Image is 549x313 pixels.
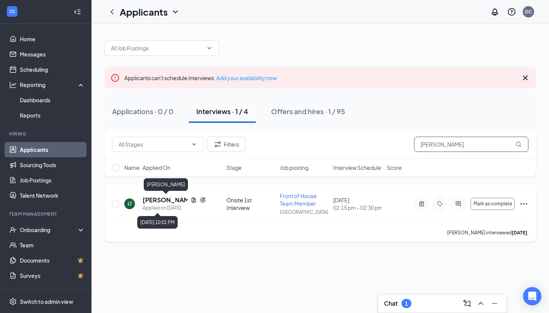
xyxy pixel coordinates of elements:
[128,200,132,207] div: LT
[74,8,81,16] svg: Collapse
[20,173,85,188] a: Job Postings
[191,197,197,203] svg: Document
[111,44,203,52] input: All Job Postings
[384,299,398,308] h3: Chat
[20,81,85,89] div: Reporting
[523,287,541,305] div: Open Intercom Messenger
[461,297,473,310] button: ComposeMessage
[226,164,242,171] span: Stage
[488,297,501,310] button: Minimize
[120,5,168,18] h1: Applicants
[507,7,516,16] svg: QuestionInfo
[20,237,85,253] a: Team
[333,164,381,171] span: Interview Schedule
[525,8,532,15] div: DC
[213,140,222,149] svg: Filter
[454,201,463,207] svg: ActiveChat
[447,229,528,236] p: [PERSON_NAME] interviewed .
[9,298,17,305] svg: Settings
[462,299,472,308] svg: ComposeMessage
[333,196,382,211] div: [DATE]
[20,298,73,305] div: Switch to admin view
[20,31,85,47] a: Home
[476,299,485,308] svg: ChevronUp
[108,7,117,16] svg: ChevronLeft
[474,201,512,207] span: Mark as complete
[387,164,402,171] span: Score
[112,106,173,116] div: Applications · 0 / 0
[124,164,170,171] span: Name · Applied On
[280,209,329,215] p: [GEOGRAPHIC_DATA]
[20,47,85,62] a: Messages
[417,201,426,207] svg: ActiveNote
[200,197,206,203] svg: Reapply
[490,299,499,308] svg: Minimize
[280,192,317,207] span: Front of House Team Member
[515,141,522,147] svg: MagnifyingGlass
[216,74,277,81] a: Add your availability now
[144,178,188,191] div: [PERSON_NAME]
[191,141,197,147] svg: ChevronDown
[206,45,212,51] svg: ChevronDown
[8,8,16,15] svg: WorkstreamLogo
[9,211,83,217] div: Team Management
[111,73,120,82] svg: Error
[280,164,308,171] span: Job posting
[20,226,79,234] div: Onboarding
[196,106,248,116] div: Interviews · 1 / 4
[435,201,445,207] svg: Tag
[333,204,382,211] span: 02:15 pm - 02:30 pm
[271,106,345,116] div: Offers and hires · 1 / 95
[490,7,499,16] svg: Notifications
[171,7,180,16] svg: ChevronDown
[414,137,528,152] input: Search in interviews
[9,226,17,234] svg: UserCheck
[521,73,530,82] svg: Cross
[119,140,188,148] input: All Stages
[124,74,277,81] span: Applicants can't schedule interviews.
[20,142,85,157] a: Applicants
[20,92,85,108] a: Dashboards
[475,297,487,310] button: ChevronUp
[470,198,515,210] button: Mark as complete
[519,199,528,208] svg: Ellipses
[137,216,178,229] div: [DATE] 10:01 PM
[20,253,85,268] a: DocumentsCrown
[143,196,188,204] h5: [PERSON_NAME]
[405,300,408,307] div: 1
[20,268,85,283] a: SurveysCrown
[20,157,85,173] a: Sourcing Tools
[207,137,246,152] button: Filter Filters
[9,131,83,137] div: Hiring
[226,196,275,211] div: Onsite 1st Interview
[9,81,17,89] svg: Analysis
[20,108,85,123] a: Reports
[512,230,527,236] b: [DATE]
[20,62,85,77] a: Scheduling
[20,188,85,203] a: Talent Network
[143,204,206,212] div: Applied on [DATE]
